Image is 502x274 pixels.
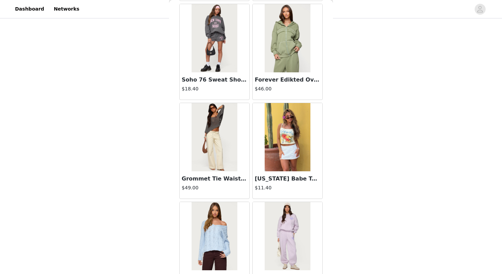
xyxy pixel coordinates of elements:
img: Soho 76 Sweat Shorts [192,4,237,72]
img: Inga Oversized Cable Knit Sweater [192,202,237,270]
img: Forever Edikted Oversized Hoodie [265,4,310,72]
h4: $11.40 [255,184,320,191]
h4: $18.40 [182,85,247,92]
a: Networks [50,1,83,17]
h3: Forever Edikted Oversized Hoodie [255,76,320,84]
img: Hawaii Babe Tank Top [265,103,310,171]
div: avatar [477,4,483,15]
a: Dashboard [11,1,48,17]
h3: Soho 76 Sweat Shorts [182,76,247,84]
img: Major Love Edikted Sweatpants [265,202,310,270]
h4: $46.00 [255,85,320,92]
img: Grommet Tie Waist Low Rise Jeans [192,103,237,171]
h3: Grommet Tie Waist Low Rise Jeans [182,175,247,183]
h4: $49.00 [182,184,247,191]
h3: [US_STATE] Babe Tank Top [255,175,320,183]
